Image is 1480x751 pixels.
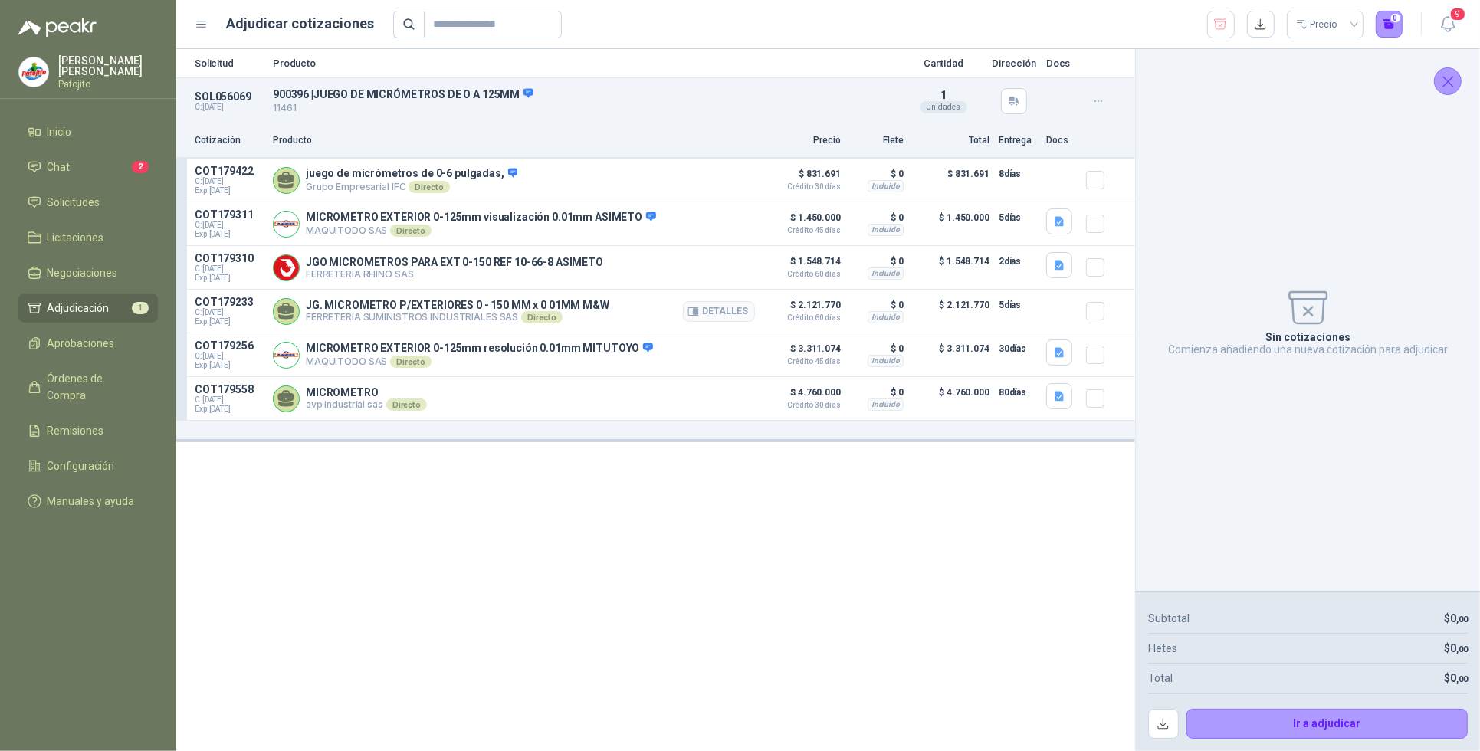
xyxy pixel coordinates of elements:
[920,101,967,113] div: Unidades
[18,364,158,410] a: Órdenes de Compra
[195,208,264,221] p: COT179311
[306,299,609,311] p: JG. MICROMETRO P/EXTERIORES 0 - 150 MM x 0 01MM M&W
[850,165,904,183] p: $ 0
[1148,640,1177,657] p: Fletes
[764,208,841,234] p: $ 1.450.000
[999,133,1037,148] p: Entrega
[132,161,149,173] span: 2
[868,267,904,280] div: Incluido
[48,457,115,474] span: Configuración
[1456,674,1468,684] span: ,00
[19,57,48,87] img: Company Logo
[409,181,449,193] div: Directo
[48,229,104,246] span: Licitaciones
[195,252,264,264] p: COT179310
[1456,644,1468,654] span: ,00
[195,405,264,414] span: Exp: [DATE]
[1046,58,1077,68] p: Docs
[1444,670,1468,687] p: $
[868,224,904,236] div: Incluido
[1450,612,1468,625] span: 0
[18,451,158,480] a: Configuración
[999,296,1037,314] p: 5 días
[195,296,264,308] p: COT179233
[913,208,989,239] p: $ 1.450.000
[868,311,904,323] div: Incluido
[195,186,264,195] span: Exp: [DATE]
[999,208,1037,227] p: 5 días
[913,133,989,148] p: Total
[58,80,158,89] p: Patojito
[195,308,264,317] span: C: [DATE]
[1444,610,1468,627] p: $
[868,180,904,192] div: Incluido
[1456,615,1468,625] span: ,00
[306,225,656,237] p: MAQUITODO SAS
[850,208,904,227] p: $ 0
[48,335,115,352] span: Aprobaciones
[764,358,841,366] span: Crédito 45 días
[1449,7,1466,21] span: 9
[306,342,653,356] p: MICROMETRO EXTERIOR 0-125mm resolución 0.01mm MITUTOYO
[850,252,904,271] p: $ 0
[58,55,158,77] p: [PERSON_NAME] [PERSON_NAME]
[18,18,97,37] img: Logo peakr
[306,386,427,398] p: MICROMETRO
[18,329,158,358] a: Aprobaciones
[195,90,264,103] p: SOL056069
[1296,13,1341,36] div: Precio
[764,252,841,278] p: $ 1.548.714
[764,183,841,191] span: Crédito 30 días
[273,101,896,116] p: 11461
[132,302,149,314] span: 1
[390,225,431,237] div: Directo
[913,383,989,414] p: $ 4.760.000
[390,356,431,368] div: Directo
[1450,672,1468,684] span: 0
[306,268,603,280] p: FERRETERIA RHINO SAS
[764,402,841,409] span: Crédito 30 días
[1046,133,1077,148] p: Docs
[195,339,264,352] p: COT179256
[195,264,264,274] span: C: [DATE]
[195,274,264,283] span: Exp: [DATE]
[913,252,989,283] p: $ 1.548.714
[1265,331,1350,343] p: Sin cotizaciones
[1376,11,1403,38] button: 0
[1434,11,1462,38] button: 9
[1186,709,1469,740] button: Ir a adjudicar
[195,361,264,370] span: Exp: [DATE]
[913,339,989,370] p: $ 3.311.074
[195,230,264,239] span: Exp: [DATE]
[195,395,264,405] span: C: [DATE]
[999,383,1037,402] p: 80 días
[48,194,100,211] span: Solicitudes
[18,416,158,445] a: Remisiones
[195,103,264,112] p: C: [DATE]
[913,296,989,326] p: $ 2.121.770
[18,487,158,516] a: Manuales y ayuda
[273,133,755,148] p: Producto
[273,87,896,101] p: 900396 | JUEGO DE MICRÓMETROS DE O A 125MM
[991,58,1037,68] p: Dirección
[48,264,118,281] span: Negociaciones
[521,311,562,323] div: Directo
[868,398,904,411] div: Incluido
[195,165,264,177] p: COT179422
[48,123,72,140] span: Inicio
[764,339,841,366] p: $ 3.311.074
[850,133,904,148] p: Flete
[764,314,841,322] span: Crédito 60 días
[48,493,135,510] span: Manuales y ayuda
[764,227,841,234] span: Crédito 45 días
[850,339,904,358] p: $ 0
[1148,610,1190,627] p: Subtotal
[905,58,982,68] p: Cantidad
[1450,642,1468,654] span: 0
[18,223,158,252] a: Licitaciones
[18,188,158,217] a: Solicitudes
[1148,670,1173,687] p: Total
[48,370,143,404] span: Órdenes de Compra
[999,252,1037,271] p: 2 días
[306,181,517,193] p: Grupo Empresarial IFC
